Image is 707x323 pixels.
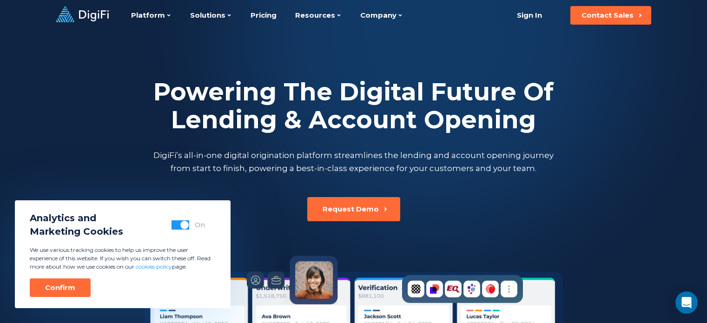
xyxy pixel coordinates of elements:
button: Confirm [30,278,91,297]
div: Confirm [45,283,75,292]
div: Contact Sales [581,11,634,20]
p: DigiFi’s all-in-one digital origination platform streamlines the lending and account opening jour... [152,149,556,175]
button: Request Demo [307,197,400,221]
a: Sign In [506,6,554,25]
span: Analytics and [30,211,123,225]
a: cookies policy [136,263,172,270]
button: Contact Sales [570,6,651,25]
div: Open Intercom Messenger [675,291,698,314]
h2: Powering The Digital Future Of Lending & Account Opening [152,78,556,134]
div: Request Demo [323,204,379,214]
p: We use various tracking cookies to help us improve the user experience of this website. If you wi... [30,246,216,271]
span: Marketing Cookies [30,225,123,238]
div: On [195,220,205,230]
